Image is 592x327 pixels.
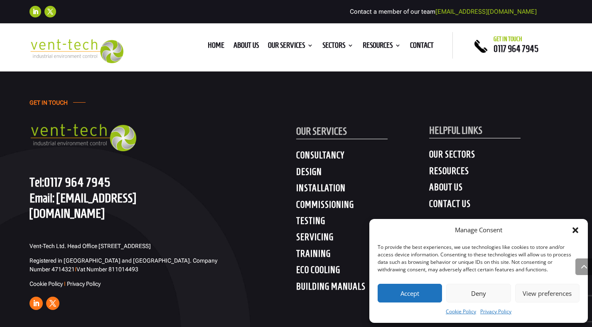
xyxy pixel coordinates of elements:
span: Get in touch [494,36,522,42]
span: Email: [29,191,54,205]
span: Tel: [29,175,44,189]
h4: OUR SECTORS [429,149,563,164]
h4: DESIGN [296,166,430,181]
a: Our Services [268,42,313,52]
a: Follow on LinkedIn [29,297,43,310]
div: To provide the best experiences, we use technologies like cookies to store and/or access device i... [378,243,579,273]
span: HELPFUL LINKS [429,125,482,136]
span: Registered in [GEOGRAPHIC_DATA] and [GEOGRAPHIC_DATA]. Company Number 4714321 Vat Number 811014493 [29,257,217,273]
h4: TRAINING [296,248,430,263]
a: [EMAIL_ADDRESS][DOMAIN_NAME] [29,191,136,220]
a: Cookie Policy [446,307,476,317]
a: Follow on X [46,297,59,310]
div: Manage Consent [455,225,502,235]
a: Follow on X [44,6,56,17]
a: Resources [363,42,401,52]
h4: INSTALLATION [296,182,430,197]
h4: BUILDING MANUALS [296,281,430,296]
img: 2023-09-27T08_35_16.549ZVENT-TECH---Clear-background [29,39,123,63]
h4: CONSULTANCY [296,150,430,165]
h4: ABOUT US [429,182,563,197]
a: Cookie Policy [29,280,63,287]
div: Close dialog [571,226,580,234]
h4: GET IN TOUCH [29,99,68,111]
span: Contact a member of our team [350,8,537,15]
a: [EMAIL_ADDRESS][DOMAIN_NAME] [435,8,537,15]
span: I [75,266,76,273]
a: Privacy Policy [480,307,511,317]
a: Home [208,42,224,52]
button: Accept [378,284,442,302]
a: Follow on LinkedIn [29,6,41,17]
a: Tel:0117 964 7945 [29,175,111,189]
h4: COMMISSIONING [296,199,430,214]
h4: TESTING [296,215,430,230]
a: 0117 964 7945 [494,44,538,54]
h4: SERVICING [296,231,430,246]
a: About us [233,42,259,52]
h4: RESOURCES [429,165,563,180]
h4: ECO COOLING [296,264,430,279]
a: Sectors [322,42,354,52]
span: OUR SERVICES [296,125,347,137]
h4: CONTACT US [429,198,563,213]
button: View preferences [515,284,580,302]
a: Privacy Policy [67,280,101,287]
span: Vent-Tech Ltd. Head Office [STREET_ADDRESS] [29,243,151,249]
span: I [64,280,66,287]
a: Contact [410,42,434,52]
button: Deny [446,284,511,302]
